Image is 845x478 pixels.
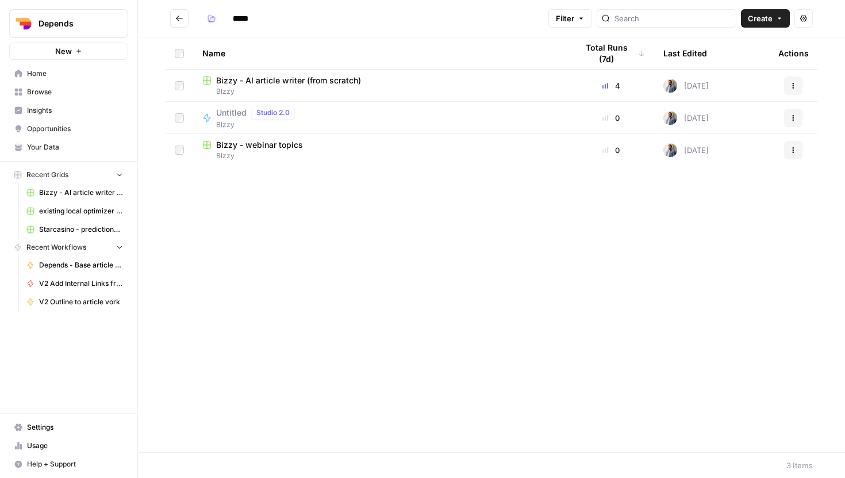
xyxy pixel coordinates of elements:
[9,437,128,455] a: Usage
[202,106,559,130] a: UntitledStudio 2.0BIzzy
[663,111,709,125] div: [DATE]
[202,151,559,161] span: BIzzy
[21,183,128,202] a: Bizzy - AI article writer (from scratch)
[9,239,128,256] button: Recent Workflows
[9,455,128,473] button: Help + Support
[26,242,86,253] span: Recent Workflows
[39,278,123,289] span: V2 Add Internal Links from Knowledge Base - Fork
[663,111,677,125] img: 542af2wjek5zirkck3dd1n2hljhm
[663,143,709,157] div: [DATE]
[9,83,128,101] a: Browse
[202,75,559,97] a: Bizzy - AI article writer (from scratch)BIzzy
[27,105,123,116] span: Insights
[39,297,123,307] span: V2 Outline to article vork
[202,86,559,97] span: BIzzy
[9,418,128,437] a: Settings
[9,138,128,156] a: Your Data
[202,37,559,69] div: Name
[27,124,123,134] span: Opportunities
[256,108,290,118] span: Studio 2.0
[21,220,128,239] a: Starcasino - predictions - matches grid JPL
[9,43,128,60] button: New
[216,120,299,130] span: BIzzy
[9,120,128,138] a: Opportunities
[577,144,645,156] div: 0
[170,9,189,28] button: Go back
[577,112,645,124] div: 0
[21,256,128,274] a: Depends - Base article writer
[741,9,790,28] button: Create
[39,206,123,216] span: existing local optimizer Grid
[556,13,574,24] span: Filter
[9,166,128,183] button: Recent Grids
[27,87,123,97] span: Browse
[216,139,303,151] span: Bizzy - webinar topics
[9,101,128,120] a: Insights
[9,64,128,83] a: Home
[216,75,361,86] span: Bizzy - AI article writer (from scratch)
[577,37,645,69] div: Total Runs (7d)
[39,224,123,235] span: Starcasino - predictions - matches grid JPL
[21,274,128,293] a: V2 Add Internal Links from Knowledge Base - Fork
[21,293,128,311] a: V2 Outline to article vork
[39,18,108,29] span: Depends
[27,459,123,469] span: Help + Support
[39,188,123,198] span: Bizzy - AI article writer (from scratch)
[548,9,592,28] button: Filter
[27,422,123,433] span: Settings
[614,13,731,24] input: Search
[577,80,645,91] div: 4
[202,139,559,161] a: Bizzy - webinar topicsBIzzy
[55,45,72,57] span: New
[663,37,707,69] div: Last Edited
[216,107,247,118] span: Untitled
[778,37,809,69] div: Actions
[748,13,773,24] span: Create
[663,143,677,157] img: 542af2wjek5zirkck3dd1n2hljhm
[663,79,709,93] div: [DATE]
[27,441,123,451] span: Usage
[21,202,128,220] a: existing local optimizer Grid
[9,9,128,38] button: Workspace: Depends
[27,142,123,152] span: Your Data
[39,260,123,270] span: Depends - Base article writer
[663,79,677,93] img: 542af2wjek5zirkck3dd1n2hljhm
[26,170,68,180] span: Recent Grids
[27,68,123,79] span: Home
[786,460,813,471] div: 3 Items
[13,13,34,34] img: Depends Logo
